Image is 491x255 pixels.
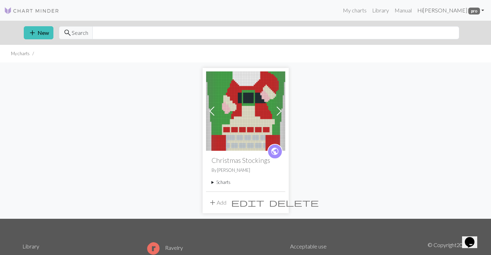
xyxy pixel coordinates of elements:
summary: 5charts [212,179,280,186]
a: My charts [340,3,369,17]
span: delete [269,198,319,207]
button: Add [206,196,229,209]
p: By [PERSON_NAME] [212,167,280,174]
button: Edit [229,196,267,209]
img: Kris Kringle Down the Chimney OG [206,71,285,151]
a: Kris Kringle Down the Chimney OG [206,107,285,114]
a: Manual [392,3,415,17]
span: search [63,28,72,38]
iframe: chat widget [462,227,484,248]
span: edit [231,198,264,207]
button: New [24,26,53,39]
a: Acceptable use [290,243,327,249]
a: Library [369,3,392,17]
i: Edit [231,198,264,207]
a: Ravelry [147,244,183,251]
span: Search [72,29,88,37]
h2: Christmas Stockings [212,156,280,164]
button: Delete [267,196,321,209]
span: add [208,198,217,207]
img: Logo [4,7,59,15]
i: public [270,145,279,158]
span: add [28,28,37,38]
a: public [267,144,283,159]
a: Hi[PERSON_NAME] pro [415,3,487,17]
li: My charts [11,50,30,57]
img: Ravelry logo [147,242,160,255]
a: Library [22,243,39,249]
span: pro [468,8,480,14]
span: public [270,146,279,157]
